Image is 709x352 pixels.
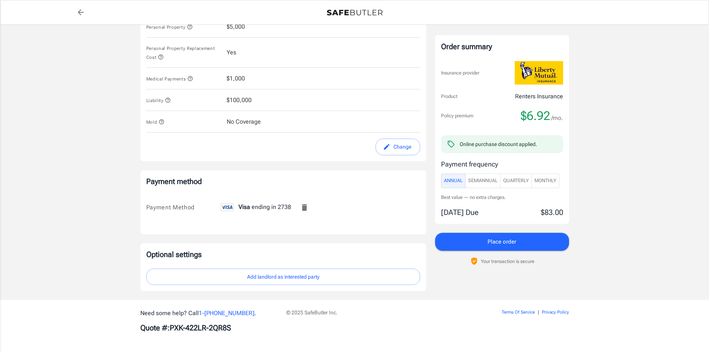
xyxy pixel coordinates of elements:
[239,203,250,210] span: Visa
[542,310,569,315] a: Privacy Policy
[444,177,463,185] span: Annual
[515,61,563,85] img: Liberty Mutual
[227,48,236,57] span: Yes
[140,309,277,318] p: Need some help? Call .
[534,177,556,185] span: Monthly
[146,176,420,187] p: Payment method
[296,199,313,216] button: Remove this card
[441,174,466,188] button: Annual
[531,174,559,188] button: Monthly
[221,203,291,210] span: ending in 2738
[146,22,193,31] button: Personal Property
[146,117,165,126] button: Mold
[146,249,420,260] p: Optional settings
[146,74,194,83] button: Medical Payments
[146,96,171,105] button: Liability
[468,177,498,185] span: SemiAnnual
[227,74,245,83] span: $1,000
[227,22,245,31] span: $5,000
[227,96,252,105] span: $100,000
[221,203,234,211] img: visa
[551,113,563,123] span: /mo.
[146,76,194,82] span: Medical Payments
[503,177,529,185] span: Quarterly
[227,117,261,126] span: No Coverage
[441,194,563,201] p: Best value — no extra charges.
[441,69,479,77] p: Insurance provider
[441,41,563,52] div: Order summary
[435,233,569,251] button: Place order
[481,258,534,265] p: Your transaction is secure
[441,159,563,169] p: Payment frequency
[146,203,221,212] div: Payment Method
[500,174,532,188] button: Quarterly
[146,269,420,285] button: Add landlord as interested party
[502,310,535,315] a: Terms Of Service
[538,310,539,315] span: |
[146,46,215,60] span: Personal Property Replacement Cost
[441,207,479,218] p: [DATE] Due
[515,92,563,101] p: Renters Insurance
[146,98,171,103] span: Liability
[146,120,165,125] span: Mold
[146,44,221,61] button: Personal Property Replacement Cost
[460,140,537,148] div: Online purchase discount applied.
[521,108,550,123] span: $6.92
[199,310,254,317] a: 1-[PHONE_NUMBER]
[146,25,193,30] span: Personal Property
[286,309,460,316] p: © 2025 SafeButler Inc.
[441,112,473,120] p: Policy premium
[465,174,501,188] button: SemiAnnual
[488,237,516,247] span: Place order
[441,93,457,100] p: Product
[73,5,88,20] a: back to quotes
[376,139,420,155] button: edit
[541,207,563,218] p: $83.00
[140,323,231,332] b: Quote #: PXK-422LR-2QR8S
[327,10,383,16] img: Back to quotes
